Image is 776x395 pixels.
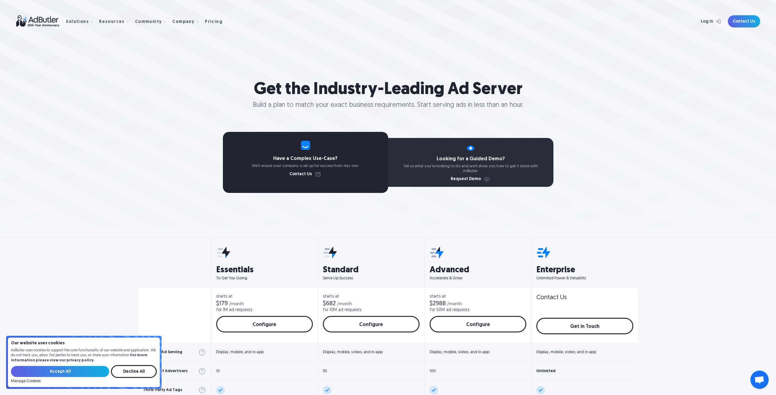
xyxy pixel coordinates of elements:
div: Display, mobile, video, and in-app [323,350,383,354]
h4: Have a Complex Use-Case? [223,156,388,161]
div: Unlimited [536,369,556,373]
p: Unlimited Power & Versatility [536,276,633,281]
div: Number of Advertisers [143,369,188,373]
div: Third-Party Ad Tags [143,388,182,392]
p: AdButler uses cookies to support the core functionality of our website and application. We do not... [11,348,157,363]
div: for 50M ad requests [430,308,469,312]
a: Configure [216,316,313,332]
div: Company [172,20,195,24]
div: starts at [323,295,420,299]
div: Resources [99,12,134,31]
h3: Enterprise [536,266,633,274]
h3: Advanced [430,266,526,274]
div: for 1M ad requests [216,308,252,312]
div: starts at [430,295,526,299]
p: Accelerate & Grow [430,276,526,281]
div: Company [172,12,204,31]
div: $682 [323,301,336,307]
a: Configure [430,316,526,332]
div: Solutions [66,20,89,24]
div: starts at [216,295,313,299]
p: We’ll ensure your company is set up for success from day one. [223,164,388,169]
h4: Looking for a Guided Demo? [388,157,553,161]
a: Contact Us [289,172,322,176]
form: Email Form [11,365,157,383]
div: /month [447,302,462,306]
p: Serve Up Success [323,276,420,281]
p: To Get You Going [216,276,313,281]
div: Pricing [205,20,223,24]
input: Accept All [11,366,109,377]
div: Community [135,20,162,24]
div: /month [337,302,352,306]
a: Configure [323,316,420,332]
a: Get in Touch [536,318,633,334]
input: Decline All [111,365,157,378]
div: Types of Ad Serving [143,350,182,354]
div: Resources [99,20,125,24]
div: Display, mobile, video, and in-app [430,350,489,354]
div: for 10M ad requests [323,308,361,312]
div: Community [135,12,171,31]
h3: Standard [323,266,420,274]
div: 10 [216,369,220,373]
div: $2988 [430,301,446,307]
div: 100 [430,369,436,373]
p: Tell us what you're looking to do and we'll show you how to get it done with AdButler. [388,164,553,173]
a: Pricing [205,19,227,24]
div: Display, mobile, video, and in-app [536,350,596,354]
div: /month [229,302,244,306]
div: Open chat [750,371,769,389]
h4: Our website uses cookies [11,341,157,346]
div: $179 [216,301,228,307]
a: Request Demo [451,177,491,181]
h3: Essentials [216,266,313,274]
div: 50 [323,369,327,373]
a: Contact Us [728,15,760,27]
a: Manage Cookies [11,379,41,383]
a: Log In [685,15,724,27]
div: Display, mobile, and in-app [216,350,264,354]
div: Solutions [66,12,98,31]
div: Contact Us [536,295,567,301]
